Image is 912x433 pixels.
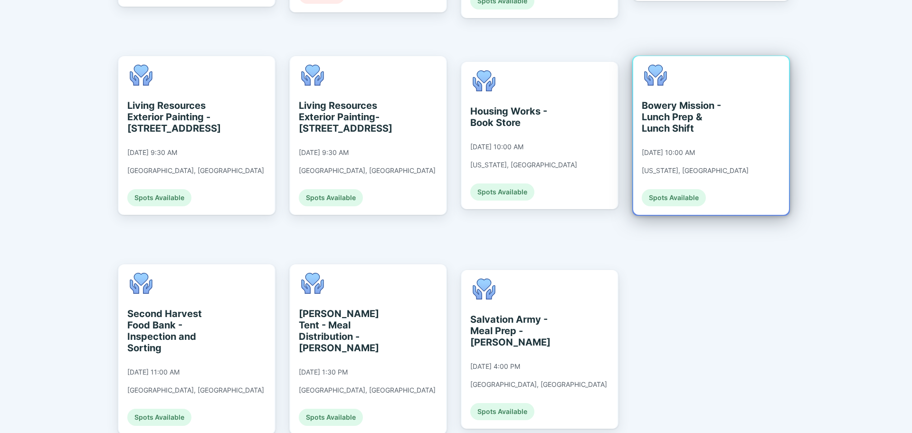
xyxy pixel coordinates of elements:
[642,100,729,134] div: Bowery Mission - Lunch Prep & Lunch Shift
[642,166,749,175] div: [US_STATE], [GEOGRAPHIC_DATA]
[127,166,264,175] div: [GEOGRAPHIC_DATA], [GEOGRAPHIC_DATA]
[299,189,363,206] div: Spots Available
[127,189,191,206] div: Spots Available
[470,143,523,151] div: [DATE] 10:00 AM
[127,308,214,354] div: Second Harvest Food Bank - Inspection and Sorting
[642,148,695,157] div: [DATE] 10:00 AM
[299,409,363,426] div: Spots Available
[299,368,348,376] div: [DATE] 1:30 PM
[470,183,534,201] div: Spots Available
[299,386,436,395] div: [GEOGRAPHIC_DATA], [GEOGRAPHIC_DATA]
[470,161,577,169] div: [US_STATE], [GEOGRAPHIC_DATA]
[127,386,264,395] div: [GEOGRAPHIC_DATA], [GEOGRAPHIC_DATA]
[642,189,706,206] div: Spots Available
[470,380,607,389] div: [GEOGRAPHIC_DATA], [GEOGRAPHIC_DATA]
[127,368,180,376] div: [DATE] 11:00 AM
[470,403,534,420] div: Spots Available
[470,314,557,348] div: Salvation Army - Meal Prep - [PERSON_NAME]
[299,308,386,354] div: [PERSON_NAME] Tent - Meal Distribution - [PERSON_NAME]
[127,409,191,426] div: Spots Available
[127,100,214,134] div: Living Resources Exterior Painting - [STREET_ADDRESS]
[127,148,177,157] div: [DATE] 9:30 AM
[470,106,557,128] div: Housing Works - Book Store
[299,166,436,175] div: [GEOGRAPHIC_DATA], [GEOGRAPHIC_DATA]
[299,100,386,134] div: Living Resources Exterior Painting- [STREET_ADDRESS]
[299,148,349,157] div: [DATE] 9:30 AM
[470,362,520,371] div: [DATE] 4:00 PM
